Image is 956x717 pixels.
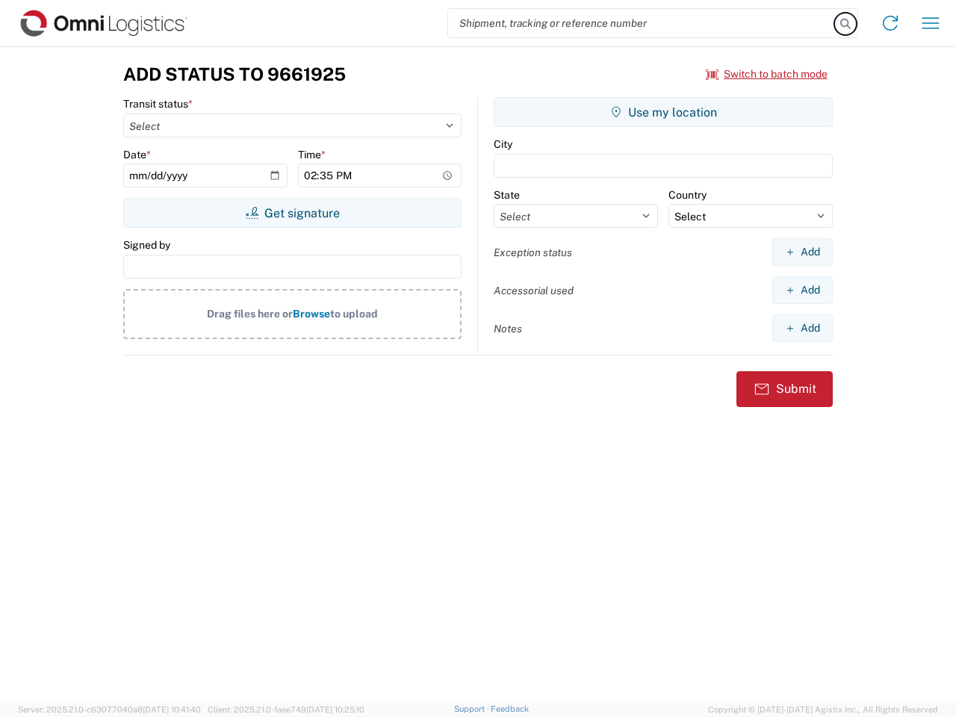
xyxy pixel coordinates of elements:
[772,276,833,304] button: Add
[668,188,707,202] label: Country
[736,371,833,407] button: Submit
[123,97,193,111] label: Transit status
[494,284,574,297] label: Accessorial used
[491,704,529,713] a: Feedback
[123,63,346,85] h3: Add Status to 9661925
[123,198,462,228] button: Get signature
[772,314,833,342] button: Add
[448,9,835,37] input: Shipment, tracking or reference number
[494,137,512,151] label: City
[454,704,491,713] a: Support
[494,246,572,259] label: Exception status
[494,322,522,335] label: Notes
[306,705,364,714] span: [DATE] 10:25:10
[708,703,938,716] span: Copyright © [DATE]-[DATE] Agistix Inc., All Rights Reserved
[143,705,201,714] span: [DATE] 10:41:40
[706,62,828,87] button: Switch to batch mode
[293,308,330,320] span: Browse
[207,308,293,320] span: Drag files here or
[18,705,201,714] span: Server: 2025.21.0-c63077040a8
[123,238,170,252] label: Signed by
[772,238,833,266] button: Add
[208,705,364,714] span: Client: 2025.21.0-faee749
[494,97,833,127] button: Use my location
[330,308,378,320] span: to upload
[494,188,520,202] label: State
[123,148,151,161] label: Date
[298,148,326,161] label: Time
